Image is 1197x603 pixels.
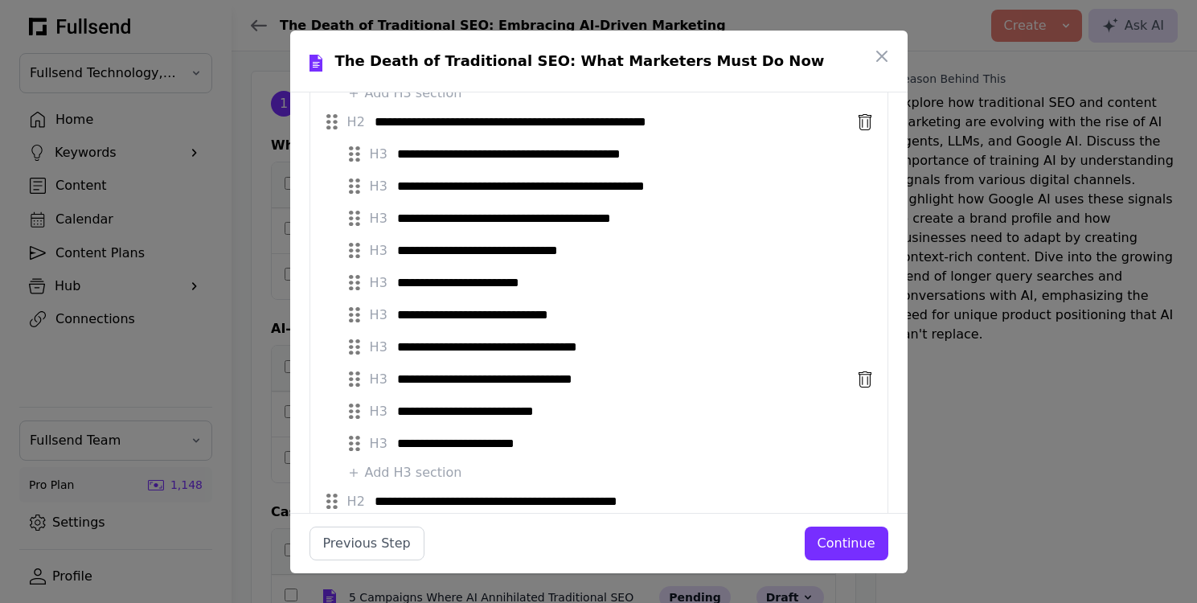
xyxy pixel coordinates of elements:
[370,145,387,164] div: H3
[323,534,411,553] div: Previous Step
[805,527,888,560] button: Continue
[346,84,462,103] button: Add H3 section
[370,241,387,260] div: H3
[818,534,875,553] div: Continue
[370,273,387,293] div: H3
[335,50,825,72] h1: The Death of Traditional SEO: What Marketers Must Do Now
[370,402,387,421] div: H3
[370,306,387,325] div: H3
[347,492,365,511] div: H2
[370,177,387,196] div: H3
[370,338,387,357] div: H3
[370,209,387,228] div: H3
[309,527,424,560] button: Previous Step
[370,434,387,453] div: H3
[347,113,365,132] div: H2
[370,370,387,389] div: H3
[346,463,462,482] button: Add H3 section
